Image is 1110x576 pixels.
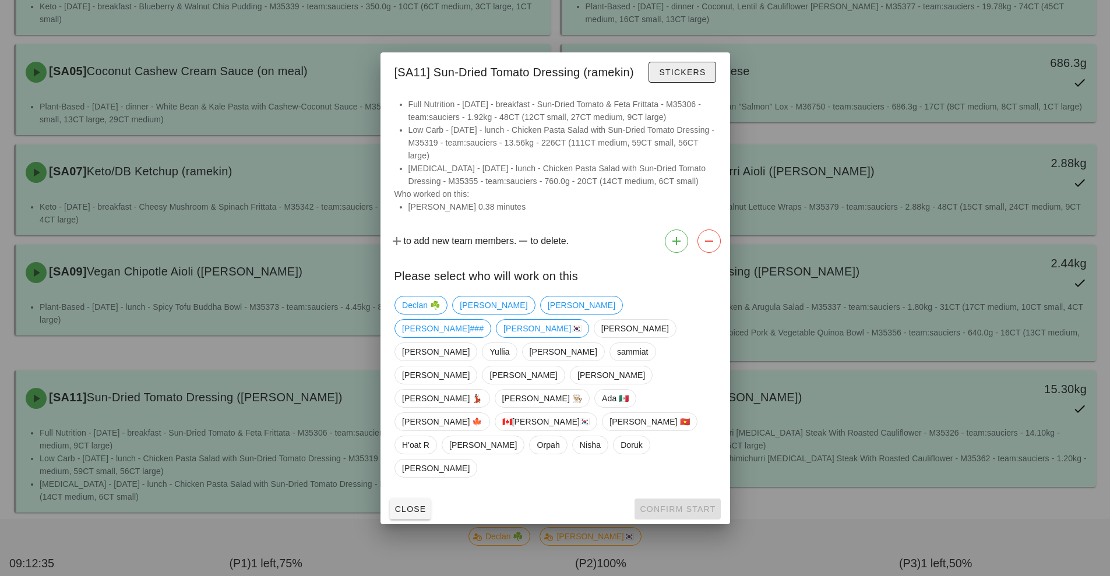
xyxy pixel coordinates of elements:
span: Orpah [537,436,559,454]
span: [PERSON_NAME] [460,296,527,314]
div: [SA11] Sun-Dried Tomato Dressing (ramekin) [380,52,730,89]
span: [PERSON_NAME] [601,320,668,337]
div: Who worked on this: [380,98,730,225]
span: sammiat [616,343,648,361]
span: [PERSON_NAME] [449,436,516,454]
li: [MEDICAL_DATA] - [DATE] - lunch - Chicken Pasta Salad with Sun-Dried Tomato Dressing - M35355 - t... [408,162,716,188]
span: [PERSON_NAME] 🇻🇳 [609,413,690,430]
span: H'oat R [402,436,429,454]
span: [PERSON_NAME] [547,296,615,314]
span: [PERSON_NAME] 💃🏽 [402,390,482,407]
span: [PERSON_NAME] [489,366,557,384]
li: [PERSON_NAME] 0.38 minutes [408,200,716,213]
span: [PERSON_NAME] [402,343,470,361]
span: [PERSON_NAME]🇰🇷 [503,320,582,337]
button: Stickers [649,62,716,83]
span: [PERSON_NAME] [402,460,470,477]
span: [PERSON_NAME] [529,343,597,361]
span: [PERSON_NAME] 👨🏼‍🍳 [502,390,582,407]
span: 🇨🇦[PERSON_NAME]🇰🇷 [502,413,590,430]
span: [PERSON_NAME] [402,366,470,384]
span: Doruk [621,436,643,454]
span: Declan ☘️ [402,296,440,314]
span: Stickers [658,68,706,77]
span: Yullia [489,343,509,361]
span: Nisha [579,436,600,454]
span: Close [394,504,427,514]
li: Low Carb - [DATE] - lunch - Chicken Pasta Salad with Sun-Dried Tomato Dressing - M35319 - team:sa... [408,123,716,162]
span: [PERSON_NAME] [577,366,644,384]
button: Close [390,499,431,520]
span: Ada 🇲🇽 [602,390,629,407]
span: [PERSON_NAME] 🍁 [402,413,482,430]
li: Full Nutrition - [DATE] - breakfast - Sun-Dried Tomato & Feta Frittata - M35306 - team:sauciers -... [408,98,716,123]
span: [PERSON_NAME]### [402,320,484,337]
div: Please select who will work on this [380,257,730,291]
div: to add new team members. to delete. [380,225,730,257]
